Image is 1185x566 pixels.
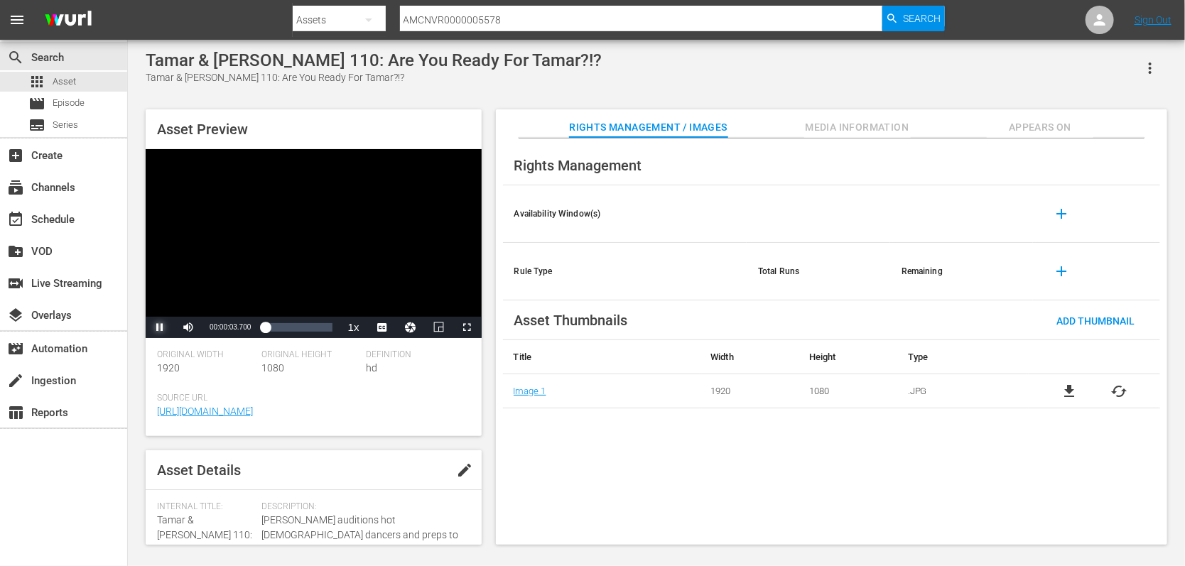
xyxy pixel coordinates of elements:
span: Internal Title: [157,501,254,513]
button: edit [448,453,482,487]
button: Jump To Time [396,317,425,338]
span: Source Url [157,393,463,404]
span: Media Information [804,119,911,136]
th: Remaining [890,243,1033,300]
span: Channels [7,179,24,196]
button: add [1044,254,1078,288]
span: Search [7,49,24,66]
span: Asset Thumbnails [514,312,628,329]
img: ans4CAIJ8jUAAAAAAAAAAAAAAAAAAAAAAAAgQb4GAAAAAAAAAAAAAAAAAAAAAAAAJMjXAAAAAAAAAAAAAAAAAAAAAAAAgAT5G... [34,4,102,37]
span: Episode [53,96,85,110]
span: 00:00:03.700 [210,323,251,331]
span: 1920 [157,362,180,374]
span: Asset Details [157,462,241,479]
button: add [1044,197,1078,231]
a: Image 1 [514,386,546,396]
th: Width [700,340,799,374]
span: Asset [53,75,76,89]
span: Series [53,118,78,132]
a: Sign Out [1135,14,1172,26]
span: Schedule [7,211,24,228]
span: Create [7,147,24,164]
button: Fullscreen [453,317,482,338]
span: VOD [7,243,24,260]
button: Mute [174,317,202,338]
span: Overlays [7,307,24,324]
span: Definition [366,349,463,361]
span: Ingestion [7,372,24,389]
th: Availability Window(s) [503,185,747,243]
button: Pause [146,317,174,338]
span: menu [9,11,26,28]
span: add [1053,263,1070,280]
button: Add Thumbnail [1045,308,1146,333]
span: Episode [28,95,45,112]
button: cached [1110,383,1127,400]
button: Search [882,6,945,31]
span: Automation [7,340,24,357]
th: Total Runs [747,243,890,300]
span: Asset [28,73,45,90]
th: Type [897,340,1029,374]
th: Height [799,340,897,374]
span: Asset Preview [157,121,248,138]
span: Appears On [987,119,1093,136]
a: file_download [1061,383,1078,400]
span: edit [456,462,473,479]
span: Rights Management [514,157,642,174]
div: Tamar & [PERSON_NAME] 110: Are You Ready For Tamar?!? [146,50,602,70]
button: Captions [368,317,396,338]
span: Original Height [261,349,359,361]
span: Description: [261,501,463,513]
span: Original Width [157,349,254,361]
span: Live Streaming [7,275,24,292]
span: add [1053,205,1070,222]
td: 1080 [799,374,897,408]
span: Add Thumbnail [1045,315,1146,327]
div: Progress Bar [265,323,332,332]
span: Search [903,6,941,31]
th: Title [503,340,700,374]
td: .JPG [897,374,1029,408]
span: hd [366,362,377,374]
span: Reports [7,404,24,421]
th: Rule Type [503,243,747,300]
div: Tamar & [PERSON_NAME] 110: Are You Ready For Tamar?!? [146,70,602,85]
span: 1080 [261,362,284,374]
td: 1920 [700,374,799,408]
span: Series [28,116,45,134]
button: Playback Rate [340,317,368,338]
span: Rights Management / Images [569,119,727,136]
div: Video Player [146,149,482,338]
button: Picture-in-Picture [425,317,453,338]
a: [URL][DOMAIN_NAME] [157,406,253,417]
